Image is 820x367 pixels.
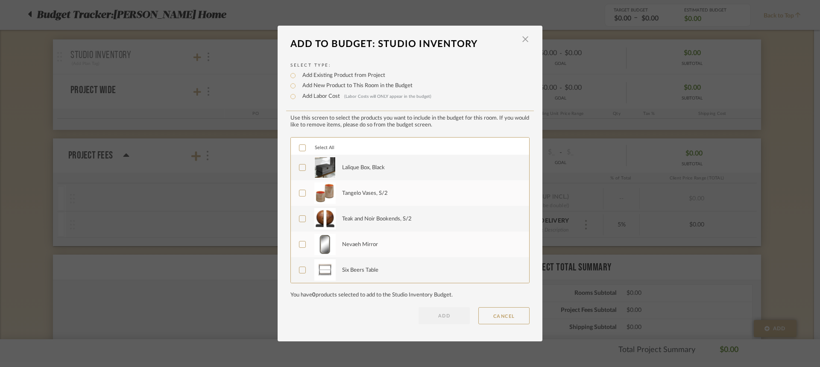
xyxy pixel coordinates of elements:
[314,208,336,229] img: a3fbf180-6ab7-45ee-9db8-83e3cae75c6f_50x50.jpg
[298,82,413,90] label: Add New Product to This Room in the Budget
[312,292,316,298] span: 0
[342,164,385,172] div: Lalique Box, Black
[314,157,336,178] img: 9eb11157-790b-4662-9ef6-ab478e214b56_50x50.jpg
[517,35,534,44] button: Close
[314,234,336,255] img: 7a8019e3-c2c4-4922-9e33-eb9735dc7f53_50x50.jpg
[290,115,530,129] div: Use this screen to select the products you want to include in the budget for this room. If you wo...
[298,92,431,101] label: Add Labor Cost
[344,94,431,99] span: (Labor Costs will ONLY appear in the budget)
[290,35,517,53] div: Add To Budget: Studio Inventory
[342,215,412,223] div: Teak and Noir Bookends, S/2
[290,292,530,299] div: You have products selected to add to the Studio Inventory Budget.
[315,145,334,150] span: Select All
[314,259,336,281] img: dd35df51-3ea4-47d5-b039-6a26172d965e_50x50.jpg
[290,62,530,69] label: Select Type:
[298,71,385,80] label: Add Existing Product from Project
[419,307,470,324] button: ADD
[342,266,378,275] div: Six Beers Table
[342,189,388,198] div: Tangelo Vases, S/2
[342,241,378,249] div: Nevaeh Mirror
[314,182,336,204] img: 67263510-c17d-47d8-81fb-da9d90d2f257_50x50.jpg
[478,307,530,324] button: CANCEL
